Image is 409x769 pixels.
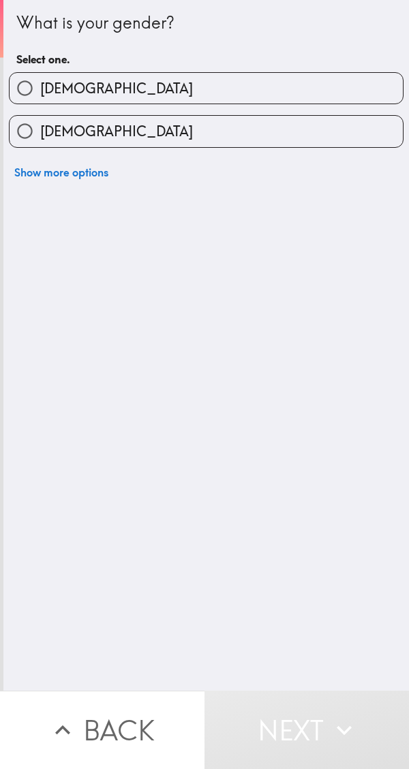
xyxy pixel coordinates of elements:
button: Next [204,691,409,769]
button: [DEMOGRAPHIC_DATA] [10,116,403,146]
button: [DEMOGRAPHIC_DATA] [10,73,403,104]
div: What is your gender? [16,12,396,35]
button: Show more options [9,159,114,186]
span: [DEMOGRAPHIC_DATA] [40,79,193,98]
span: [DEMOGRAPHIC_DATA] [40,122,193,141]
h6: Select one. [16,52,396,67]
